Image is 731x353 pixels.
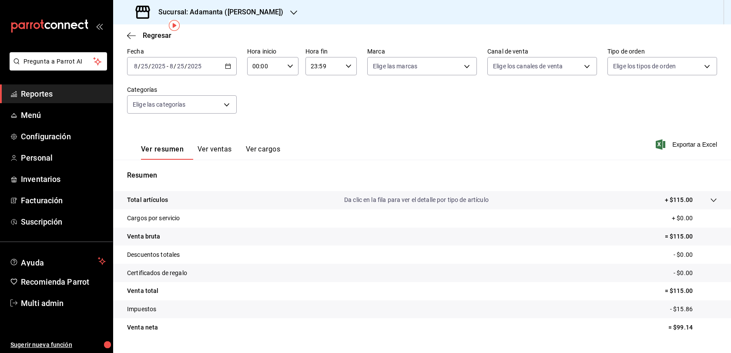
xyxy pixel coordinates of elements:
h3: Sucursal: Adamanta ([PERSON_NAME]) [151,7,283,17]
span: Pregunta a Parrot AI [23,57,94,66]
img: Tooltip marker [169,20,180,31]
p: - $0.00 [674,250,717,259]
button: open_drawer_menu [96,23,103,30]
p: = $99.14 [668,323,717,332]
p: = $115.00 [665,286,717,296]
span: / [138,63,141,70]
button: Regresar [127,31,171,40]
input: -- [141,63,148,70]
span: Recomienda Parrot [21,276,106,288]
span: Ayuda [21,256,94,266]
input: -- [169,63,174,70]
p: Resumen [127,170,717,181]
label: Hora inicio [247,48,298,54]
span: Multi admin [21,297,106,309]
span: / [148,63,151,70]
button: Ver cargos [246,145,281,160]
p: - $15.86 [670,305,717,314]
span: Inventarios [21,173,106,185]
p: Venta bruta [127,232,160,241]
p: Cargos por servicio [127,214,180,223]
span: Elige las marcas [373,62,417,71]
button: Ver resumen [141,145,184,160]
p: Da clic en la fila para ver el detalle por tipo de artículo [344,195,489,205]
span: Menú [21,109,106,121]
p: = $115.00 [665,232,717,241]
button: Ver ventas [198,145,232,160]
span: Facturación [21,195,106,206]
button: Pregunta a Parrot AI [10,52,107,71]
p: - $0.00 [674,269,717,278]
p: Impuestos [127,305,156,314]
label: Marca [367,48,477,54]
label: Tipo de orden [607,48,717,54]
label: Fecha [127,48,237,54]
input: -- [177,63,184,70]
label: Categorías [127,87,237,93]
label: Hora fin [305,48,357,54]
span: Elige las categorías [133,100,186,109]
span: Personal [21,152,106,164]
input: ---- [187,63,202,70]
span: Reportes [21,88,106,100]
input: ---- [151,63,166,70]
span: Suscripción [21,216,106,228]
p: Descuentos totales [127,250,180,259]
label: Canal de venta [487,48,597,54]
a: Pregunta a Parrot AI [6,63,107,72]
span: Sugerir nueva función [10,340,106,350]
p: Total artículos [127,195,168,205]
span: Configuración [21,131,106,142]
p: Certificados de regalo [127,269,187,278]
input: -- [134,63,138,70]
p: + $115.00 [665,195,693,205]
span: Elige los tipos de orden [613,62,676,71]
span: Regresar [143,31,171,40]
span: / [184,63,187,70]
p: Venta neta [127,323,158,332]
span: / [174,63,176,70]
p: Venta total [127,286,158,296]
button: Exportar a Excel [657,139,717,150]
div: navigation tabs [141,145,280,160]
span: - [167,63,168,70]
p: + $0.00 [672,214,717,223]
span: Elige los canales de venta [493,62,563,71]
